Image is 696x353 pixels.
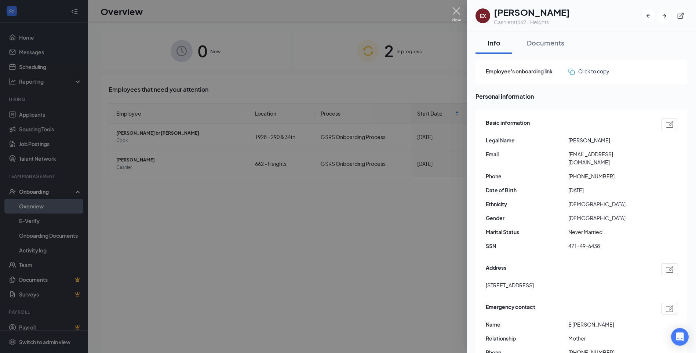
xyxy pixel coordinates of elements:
div: EX [480,12,486,19]
button: ExternalLink [674,9,687,22]
span: [DEMOGRAPHIC_DATA] [568,214,651,222]
div: Documents [527,38,564,47]
span: Gender [486,214,568,222]
img: click-to-copy.71757273a98fde459dfc.svg [568,69,575,75]
div: Open Intercom Messenger [671,328,689,346]
span: Legal Name [486,136,568,144]
span: Never Married [568,228,651,236]
span: [PERSON_NAME] [568,136,651,144]
span: Relationship [486,334,568,342]
span: Mother [568,334,651,342]
div: Cashier at 662 - Heights [494,18,570,26]
button: ArrowLeftNew [642,9,655,22]
span: Address [486,263,506,275]
button: ArrowRight [658,9,671,22]
span: Emergency contact [486,303,535,314]
span: Marital Status [486,228,568,236]
span: E [PERSON_NAME] [568,320,651,328]
svg: ArrowLeftNew [645,12,652,19]
span: Phone [486,172,568,180]
button: Click to copy [568,67,609,75]
h1: [PERSON_NAME] [494,6,570,18]
span: [DEMOGRAPHIC_DATA] [568,200,651,208]
span: Name [486,320,568,328]
div: Info [483,38,505,47]
span: Employee's onboarding link [486,67,568,75]
span: Basic information [486,119,530,130]
span: [EMAIL_ADDRESS][DOMAIN_NAME] [568,150,651,166]
span: SSN [486,242,568,250]
span: Email [486,150,568,158]
svg: ExternalLink [677,12,684,19]
span: Date of Birth [486,186,568,194]
span: 471-49-6438 [568,242,651,250]
span: [STREET_ADDRESS] [486,281,534,289]
span: [PHONE_NUMBER] [568,172,651,180]
span: Personal information [475,92,687,101]
span: Ethnicity [486,200,568,208]
svg: ArrowRight [661,12,668,19]
span: [DATE] [568,186,651,194]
